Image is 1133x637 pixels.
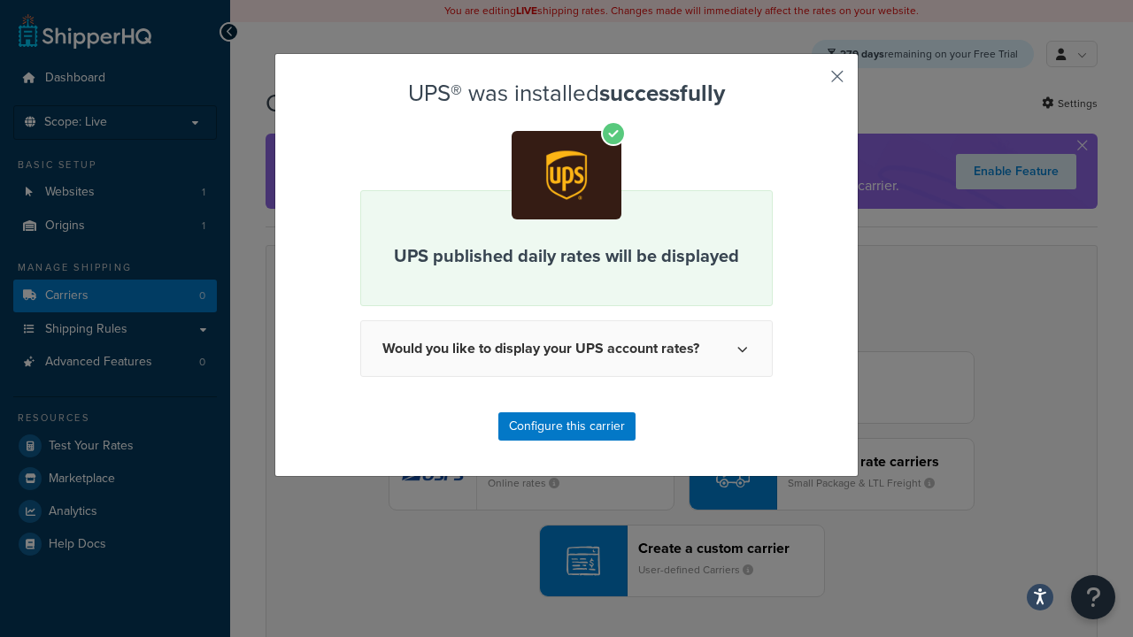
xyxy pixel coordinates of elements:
[360,81,773,106] h2: UPS® was installed
[599,76,725,110] strong: successfully
[498,412,636,441] button: Configure this carrier
[360,320,773,377] button: Would you like to display your UPS account rates?
[601,121,626,146] i: Check mark
[382,242,751,269] p: UPS published daily rates will be displayed
[512,131,621,219] img: app-ups.png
